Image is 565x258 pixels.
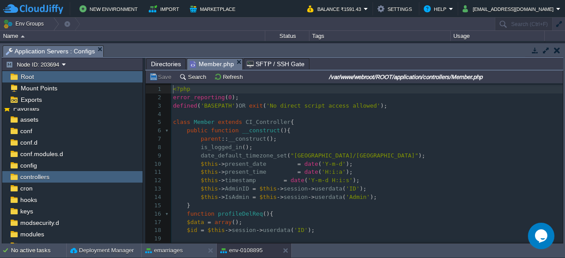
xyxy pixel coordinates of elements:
[263,102,267,109] span: (
[187,210,215,217] span: function
[245,119,290,125] span: CI_Controller
[232,227,256,233] span: session
[146,235,163,243] div: 19
[173,94,225,101] span: error_reporting
[228,94,232,101] span: 0
[218,161,225,167] span: ->
[19,173,51,181] span: controllers
[308,194,315,200] span: ->
[249,102,263,109] span: exit
[222,135,229,142] span: ::
[252,194,256,200] span: =
[173,102,197,109] span: defined
[146,85,163,93] div: 1
[146,127,163,135] div: 6
[322,168,346,175] span: 'H:i:a'
[290,152,418,159] span: "[GEOGRAPHIC_DATA]/[GEOGRAPHIC_DATA]"
[146,185,163,193] div: 13
[149,73,174,81] button: Save
[6,60,62,68] button: Node ID: 203694
[235,102,239,109] span: )
[187,227,197,233] span: $id
[19,184,34,192] a: cron
[173,119,190,125] span: class
[214,73,245,81] button: Refresh
[315,185,343,192] span: userdata
[277,194,284,200] span: ->
[451,31,544,41] div: Usage
[298,161,301,167] span: =
[19,96,43,104] a: Exports
[225,227,232,233] span: ->
[287,152,290,159] span: (
[19,161,38,169] a: config
[218,210,263,217] span: profileDelReq
[232,94,239,101] span: );
[19,196,38,204] span: hooks
[528,223,556,249] iframe: chat widget
[277,185,284,192] span: ->
[19,127,34,135] a: conf
[294,227,308,233] span: 'ID'
[201,102,235,109] span: 'BASEPATH'
[201,144,242,150] span: is_logged_in
[190,59,234,70] span: Member.php
[322,161,346,167] span: 'Y-m-d'
[307,4,364,14] button: Balance ₹1591.43
[19,242,38,250] span: php.d
[304,161,318,167] span: date
[201,177,218,183] span: $this
[252,185,256,192] span: =
[11,105,41,112] a: Favorites
[225,194,249,200] span: IsAdmin
[218,185,225,192] span: ->
[260,185,277,192] span: $this
[19,84,59,92] span: Mount Points
[298,168,301,175] span: =
[346,161,353,167] span: );
[201,135,222,142] span: parent
[146,210,163,218] div: 16
[3,18,47,30] button: Env Groups
[280,127,290,134] span: (){
[146,93,163,102] div: 2
[360,185,367,192] span: );
[266,31,309,41] div: Status
[146,176,163,185] div: 12
[207,219,211,225] span: =
[151,59,181,69] span: Directories
[11,243,66,258] div: No active tasks
[218,194,225,200] span: ->
[290,177,304,183] span: date
[218,119,242,125] span: extends
[239,102,246,109] span: OR
[284,194,308,200] span: session
[304,168,318,175] span: date
[19,230,45,238] span: modules
[225,161,266,167] span: present_date
[242,144,252,150] span: ();
[201,194,218,200] span: $this
[343,185,346,192] span: (
[19,138,39,146] a: conf.d
[225,94,228,101] span: (
[146,110,163,119] div: 4
[228,135,266,142] span: __construct
[308,227,315,233] span: );
[19,150,64,158] a: conf.modules.d
[380,102,388,109] span: );
[19,219,60,227] a: modsecurity.d
[187,58,243,69] li: /var/www/webroot/ROOT/application/controllers/Member.php
[377,4,414,14] button: Settings
[260,194,277,200] span: $this
[201,161,218,167] span: $this
[290,119,294,125] span: {
[308,177,353,183] span: 'Y-m-d H:i:s'
[146,143,163,152] div: 8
